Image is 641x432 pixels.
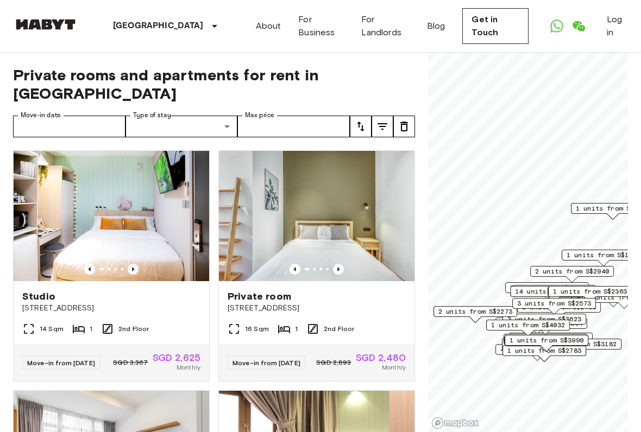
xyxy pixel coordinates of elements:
span: [STREET_ADDRESS] [228,303,406,314]
button: Previous image [128,264,139,275]
button: Previous image [84,264,95,275]
div: Map marker [504,334,587,351]
span: Studio [22,290,55,303]
input: Choose date [13,116,125,137]
div: Map marker [504,318,587,335]
span: 1 units from S$4032 [491,320,565,330]
a: Blog [427,20,445,33]
img: Marketing picture of unit SG-01-021-008-01 [219,151,414,281]
span: 1 units from S$2363 [553,287,627,296]
div: Map marker [512,285,596,302]
span: Move-in from [DATE] [232,359,300,367]
a: For Landlords [361,13,410,39]
span: Monthly [382,363,406,372]
div: Map marker [504,335,588,352]
span: 3 units from S$2573 [517,298,591,308]
a: About [256,20,281,33]
a: Get in Touch [462,8,529,44]
span: 2nd Floor [324,324,354,334]
span: 3 units from S$3623 [507,314,581,324]
a: Open WhatsApp [546,15,568,37]
span: 7 units from S$1838 [514,333,588,343]
span: 3 units from S$3024 [517,285,591,295]
span: Private room [228,290,291,303]
label: Type of stay [133,111,171,120]
label: Move-in date [21,111,61,120]
div: Map marker [510,286,598,303]
span: SGD 2,893 [316,358,351,367]
a: Log in [607,13,628,39]
a: For Business [298,13,343,39]
img: Marketing picture of unit SG-01-111-002-001 [14,151,209,281]
span: Monthly [177,363,200,372]
button: Previous image [290,264,300,275]
span: 1 units from S$3990 [510,335,583,345]
span: SGD 2,480 [356,353,406,363]
span: 4 units from S$1680 [500,345,574,354]
label: Max price [245,111,274,120]
span: 14 Sqm [40,324,64,334]
a: Mapbox logo [431,417,479,429]
div: Map marker [486,320,570,336]
span: 2 units from S$2273 [438,307,512,316]
div: Map marker [548,286,631,303]
div: Map marker [509,333,593,350]
div: Map marker [502,338,586,355]
button: Previous image [333,264,344,275]
button: tune [350,116,372,137]
div: Map marker [538,339,621,355]
span: 1 [90,324,92,334]
img: Habyt [13,19,78,30]
div: Map marker [548,286,632,303]
div: Map marker [505,335,588,352]
div: Map marker [502,314,586,331]
span: 2 units from S$2940 [535,266,609,276]
a: Marketing picture of unit SG-01-111-002-001Previous imagePrevious imageStudio[STREET_ADDRESS]14 S... [13,150,210,382]
span: 1 [295,324,298,334]
div: Map marker [505,282,589,299]
a: Marketing picture of unit SG-01-021-008-01Previous imagePrevious imagePrivate room[STREET_ADDRESS... [218,150,415,382]
span: 14 units from S$2348 [515,287,593,296]
span: Private rooms and apartments for rent in [GEOGRAPHIC_DATA] [13,66,415,103]
span: [STREET_ADDRESS] [22,303,200,314]
span: 16 Sqm [245,324,269,334]
a: Open WeChat [568,15,589,37]
div: Map marker [502,345,586,362]
div: Map marker [530,266,614,283]
button: tune [372,116,393,137]
span: 2nd Floor [118,324,149,334]
span: SGD 2,625 [153,353,200,363]
span: 1 units from S$3182 [543,339,617,349]
span: 1 units from S$1418 [567,250,640,260]
span: Move-in from [DATE] [27,359,95,367]
span: SGD 3,367 [113,358,148,367]
p: [GEOGRAPHIC_DATA] [113,20,204,33]
div: Map marker [512,298,596,315]
div: Map marker [517,302,601,319]
button: tune [393,116,415,137]
div: Map marker [433,306,517,323]
span: 3 units from S$1764 [510,283,584,293]
div: Map marker [495,344,579,361]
